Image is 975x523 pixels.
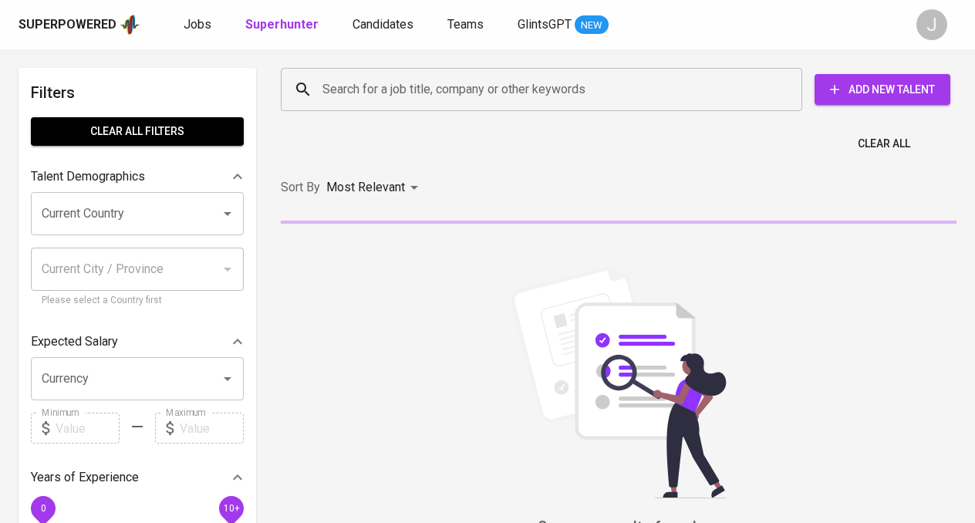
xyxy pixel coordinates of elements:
button: Clear All filters [31,117,244,146]
span: Clear All [858,134,910,154]
p: Please select a Country first [42,293,233,309]
p: Sort By [281,178,320,197]
div: Expected Salary [31,326,244,357]
button: Open [217,368,238,390]
a: Superhunter [245,15,322,35]
a: Jobs [184,15,214,35]
p: Years of Experience [31,468,139,487]
div: Most Relevant [326,174,423,202]
img: file_searching.svg [503,267,734,498]
span: Add New Talent [827,80,938,100]
span: 10+ [223,503,239,514]
span: Teams [447,17,484,32]
a: GlintsGPT NEW [518,15,609,35]
h6: Filters [31,80,244,105]
p: Expected Salary [31,332,118,351]
div: Talent Demographics [31,161,244,192]
span: Jobs [184,17,211,32]
div: J [916,9,947,40]
b: Superhunter [245,17,319,32]
a: Candidates [353,15,417,35]
a: Superpoweredapp logo [19,13,140,36]
p: Most Relevant [326,178,405,197]
input: Value [56,413,120,444]
span: NEW [575,18,609,33]
button: Clear All [852,130,916,158]
span: 0 [40,503,46,514]
img: app logo [120,13,140,36]
span: GlintsGPT [518,17,572,32]
a: Teams [447,15,487,35]
button: Add New Talent [815,74,950,105]
div: Years of Experience [31,462,244,493]
div: Superpowered [19,16,116,34]
p: Talent Demographics [31,167,145,186]
span: Clear All filters [43,122,231,141]
button: Open [217,203,238,224]
span: Candidates [353,17,413,32]
input: Value [180,413,244,444]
